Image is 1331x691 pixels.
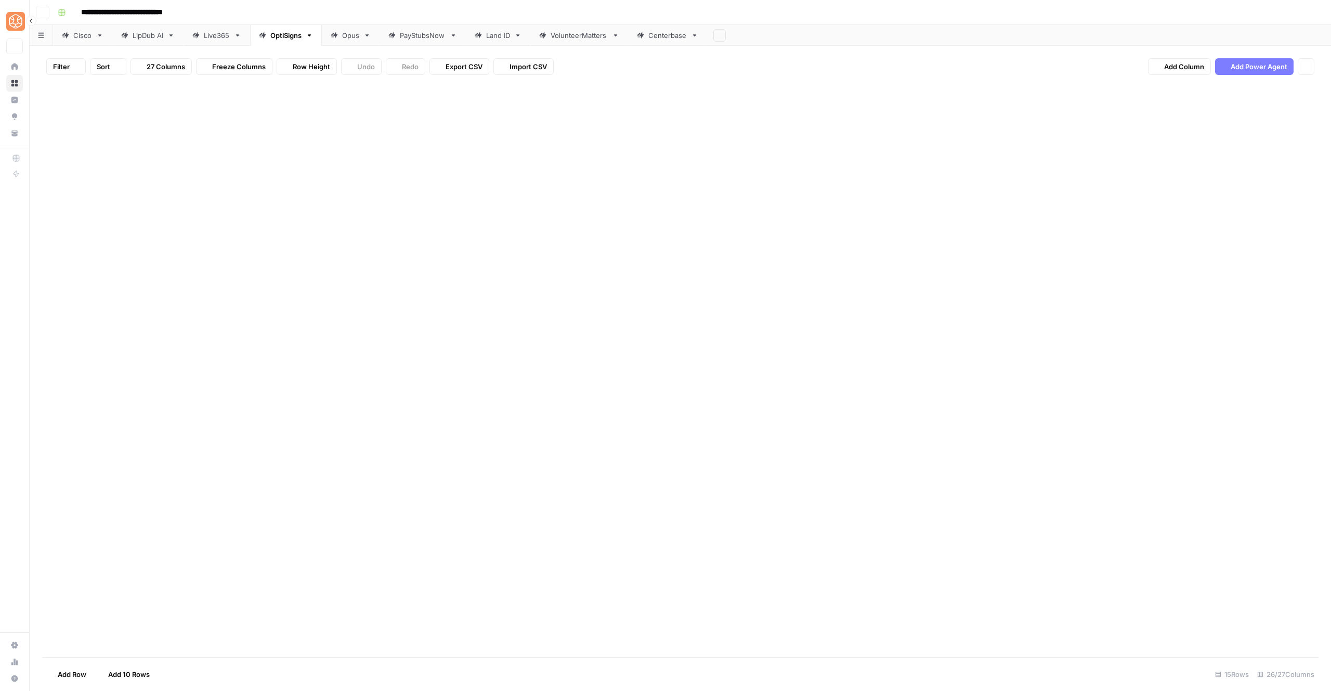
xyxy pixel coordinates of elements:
[1211,666,1253,683] div: 15 Rows
[58,669,86,680] span: Add Row
[322,25,380,46] a: Opus
[131,58,192,75] button: 27 Columns
[1148,58,1211,75] button: Add Column
[6,125,23,142] a: Your Data
[73,30,92,41] div: Cisco
[1215,58,1294,75] button: Add Power Agent
[270,30,302,41] div: OptiSigns
[112,25,184,46] a: LipDub AI
[204,30,230,41] div: Live365
[400,30,446,41] div: PayStubsNow
[6,75,23,92] a: Browse
[493,58,554,75] button: Import CSV
[6,12,25,31] img: SimpleTiger Logo
[341,58,382,75] button: Undo
[196,58,272,75] button: Freeze Columns
[6,654,23,670] a: Usage
[648,30,687,41] div: Centerbase
[628,25,707,46] a: Centerbase
[530,25,628,46] a: VolunteerMatters
[402,61,419,72] span: Redo
[446,61,482,72] span: Export CSV
[53,61,70,72] span: Filter
[147,61,185,72] span: 27 Columns
[293,61,330,72] span: Row Height
[90,58,126,75] button: Sort
[6,670,23,687] button: Help + Support
[6,92,23,108] a: Insights
[429,58,489,75] button: Export CSV
[1253,666,1319,683] div: 26/27 Columns
[486,30,510,41] div: Land ID
[250,25,322,46] a: OptiSigns
[184,25,250,46] a: Live365
[212,61,266,72] span: Freeze Columns
[6,637,23,654] a: Settings
[108,669,150,680] span: Add 10 Rows
[93,666,156,683] button: Add 10 Rows
[1164,61,1204,72] span: Add Column
[277,58,337,75] button: Row Height
[342,30,359,41] div: Opus
[380,25,466,46] a: PayStubsNow
[6,8,23,34] button: Workspace: SimpleTiger
[357,61,375,72] span: Undo
[551,30,608,41] div: VolunteerMatters
[6,108,23,125] a: Opportunities
[42,666,93,683] button: Add Row
[466,25,530,46] a: Land ID
[1231,61,1287,72] span: Add Power Agent
[53,25,112,46] a: Cisco
[133,30,163,41] div: LipDub AI
[46,58,86,75] button: Filter
[386,58,425,75] button: Redo
[510,61,547,72] span: Import CSV
[97,61,110,72] span: Sort
[6,58,23,75] a: Home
